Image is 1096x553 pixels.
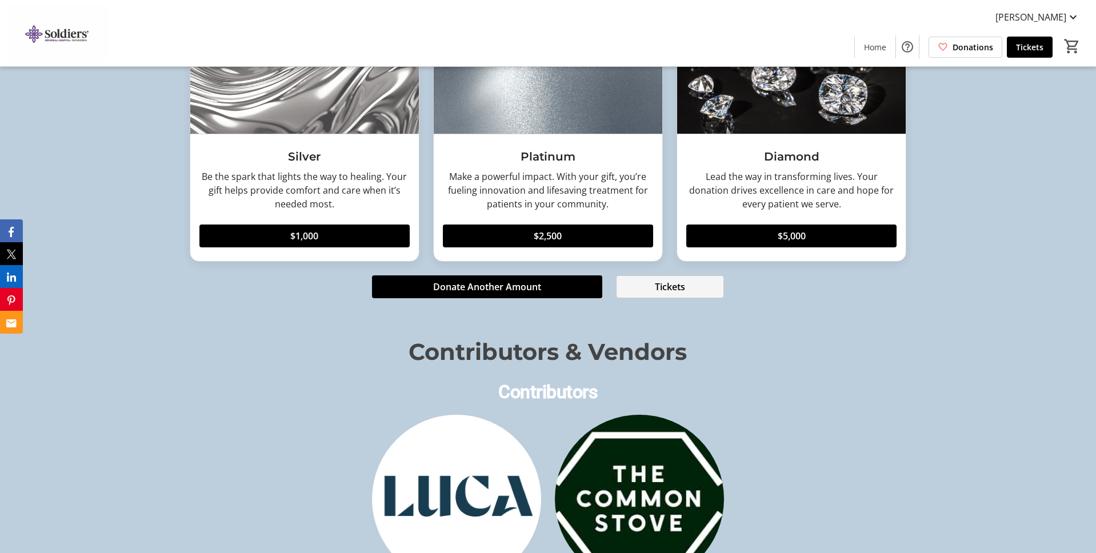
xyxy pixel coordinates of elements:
[409,338,687,366] span: Contributors & Vendors
[1062,36,1082,57] button: Cart
[855,37,895,58] a: Home
[190,5,419,133] img: Silver
[686,170,897,211] div: Lead the way in transforming lives. Your donation drives excellence in care and hope for every pa...
[372,275,602,298] button: Donate Another Amount
[677,5,906,133] img: Diamond
[443,225,653,247] button: $2,500
[498,381,597,403] span: Contributors
[655,280,685,294] span: Tickets
[616,275,724,298] button: Tickets
[896,35,919,58] button: Help
[199,148,410,165] h3: Silver
[534,229,562,243] span: $2,500
[434,5,662,133] img: Platinum
[290,229,318,243] span: $1,000
[7,5,109,62] img: Orillia Soldiers' Memorial Hospital Foundation's Logo
[929,37,1002,58] a: Donations
[199,225,410,247] button: $1,000
[433,280,541,294] span: Donate Another Amount
[953,41,993,53] span: Donations
[778,229,806,243] span: $5,000
[1007,37,1053,58] a: Tickets
[1016,41,1043,53] span: Tickets
[199,170,410,211] div: Be the spark that lights the way to healing. Your gift helps provide comfort and care when it’s n...
[686,225,897,247] button: $5,000
[686,148,897,165] h3: Diamond
[443,170,653,211] div: Make a powerful impact. With your gift, you’re fueling innovation and lifesaving treatment for pa...
[864,41,886,53] span: Home
[443,148,653,165] h3: Platinum
[986,8,1089,26] button: [PERSON_NAME]
[995,10,1066,24] span: [PERSON_NAME]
